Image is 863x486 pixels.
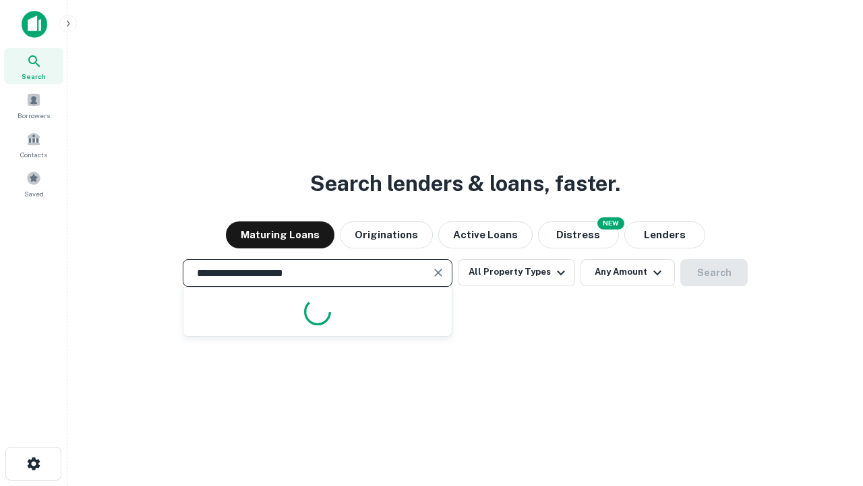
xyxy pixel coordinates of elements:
a: Saved [4,165,63,202]
img: capitalize-icon.png [22,11,47,38]
button: Maturing Loans [226,221,334,248]
a: Contacts [4,126,63,163]
button: Clear [429,263,448,282]
button: Active Loans [438,221,533,248]
a: Borrowers [4,87,63,124]
iframe: Chat Widget [796,378,863,443]
a: Search [4,48,63,84]
h3: Search lenders & loans, faster. [310,167,620,200]
button: Lenders [624,221,705,248]
span: Borrowers [18,110,50,121]
button: Originations [340,221,433,248]
button: Any Amount [581,259,675,286]
span: Saved [24,188,44,199]
button: All Property Types [458,259,575,286]
button: Search distressed loans with lien and other non-mortgage details. [538,221,619,248]
span: Contacts [20,149,47,160]
div: NEW [597,217,624,230]
span: Search [22,71,46,82]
